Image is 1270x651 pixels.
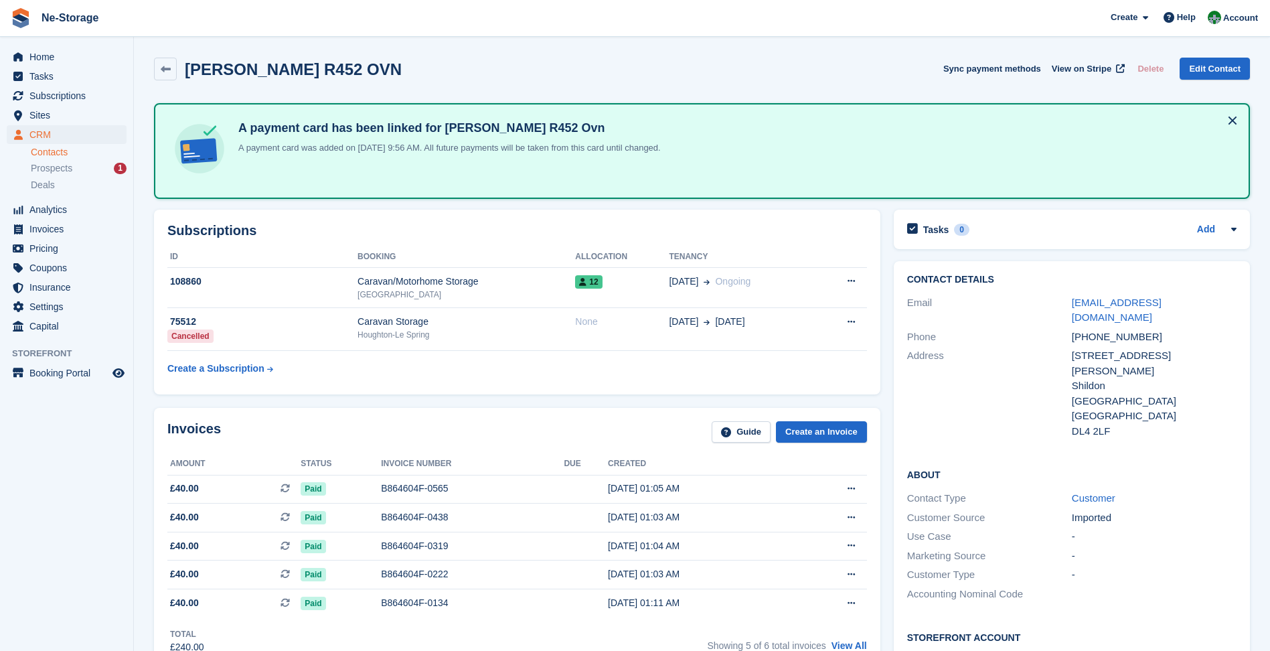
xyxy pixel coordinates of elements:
[7,239,127,258] a: menu
[7,125,127,144] a: menu
[167,315,358,329] div: 75512
[358,289,575,301] div: [GEOGRAPHIC_DATA]
[1111,11,1137,24] span: Create
[1072,567,1237,583] div: -
[167,223,867,238] h2: Subscriptions
[7,67,127,86] a: menu
[29,278,110,297] span: Insurance
[114,163,127,174] div: 1
[1072,348,1237,378] div: [STREET_ADDRESS][PERSON_NAME]
[301,568,325,581] span: Paid
[31,178,127,192] a: Deals
[1197,222,1215,238] a: Add
[29,125,110,144] span: CRM
[1072,510,1237,526] div: Imported
[608,510,794,524] div: [DATE] 01:03 AM
[712,421,771,443] a: Guide
[575,275,602,289] span: 12
[7,86,127,105] a: menu
[358,275,575,289] div: Caravan/Motorhome Storage
[381,596,564,610] div: B864604F-0134
[1072,297,1162,323] a: [EMAIL_ADDRESS][DOMAIN_NAME]
[1223,11,1258,25] span: Account
[943,58,1041,80] button: Sync payment methods
[907,630,1237,644] h2: Storefront Account
[831,640,867,651] a: View All
[954,224,969,236] div: 0
[575,315,669,329] div: None
[1177,11,1196,24] span: Help
[381,539,564,553] div: B864604F-0319
[608,567,794,581] div: [DATE] 01:03 AM
[36,7,104,29] a: Ne-Storage
[233,141,661,155] p: A payment card was added on [DATE] 9:56 AM. All future payments will be taken from this card unti...
[31,179,55,192] span: Deals
[170,567,199,581] span: £40.00
[7,278,127,297] a: menu
[707,640,825,651] span: Showing 5 of 6 total invoices
[12,347,133,360] span: Storefront
[7,106,127,125] a: menu
[29,106,110,125] span: Sites
[608,596,794,610] div: [DATE] 01:11 AM
[29,364,110,382] span: Booking Portal
[907,330,1072,345] div: Phone
[31,162,72,175] span: Prospects
[575,246,669,268] th: Allocation
[301,453,381,475] th: Status
[608,539,794,553] div: [DATE] 01:04 AM
[1072,378,1237,394] div: Shildon
[301,511,325,524] span: Paid
[669,246,816,268] th: Tenancy
[167,356,273,381] a: Create a Subscription
[185,60,402,78] h2: [PERSON_NAME] R452 OVN
[29,86,110,105] span: Subscriptions
[1208,11,1221,24] img: Charlotte Nesbitt
[1072,529,1237,545] div: -
[11,8,31,28] img: stora-icon-8386f47178a22dfd0bd8f6a31ec36ba5ce8667c1dd55bd0f319d3a0aa187defe.svg
[7,297,127,316] a: menu
[1046,58,1127,80] a: View on Stripe
[669,275,698,289] span: [DATE]
[381,510,564,524] div: B864604F-0438
[907,587,1072,602] div: Accounting Nominal Code
[167,275,358,289] div: 108860
[29,239,110,258] span: Pricing
[7,259,127,277] a: menu
[167,330,214,343] div: Cancelled
[170,596,199,610] span: £40.00
[358,246,575,268] th: Booking
[171,121,228,177] img: card-linked-ebf98d0992dc2aeb22e95c0e3c79077019eb2392cfd83c6a337811c24bc77127.svg
[170,482,199,496] span: £40.00
[608,482,794,496] div: [DATE] 01:05 AM
[1052,62,1111,76] span: View on Stripe
[301,482,325,496] span: Paid
[7,48,127,66] a: menu
[110,365,127,381] a: Preview store
[233,121,661,136] h4: A payment card has been linked for [PERSON_NAME] R452 Ovn
[7,220,127,238] a: menu
[907,295,1072,325] div: Email
[301,597,325,610] span: Paid
[29,200,110,219] span: Analytics
[167,453,301,475] th: Amount
[1180,58,1250,80] a: Edit Contact
[715,315,744,329] span: [DATE]
[1072,424,1237,439] div: DL4 2LF
[31,161,127,175] a: Prospects 1
[1072,492,1115,504] a: Customer
[564,453,608,475] th: Due
[1072,409,1237,424] div: [GEOGRAPHIC_DATA]
[358,329,575,341] div: Houghton-Le Spring
[1072,394,1237,409] div: [GEOGRAPHIC_DATA]
[776,421,867,443] a: Create an Invoice
[170,628,204,640] div: Total
[170,539,199,553] span: £40.00
[381,567,564,581] div: B864604F-0222
[7,200,127,219] a: menu
[907,567,1072,583] div: Customer Type
[907,275,1237,285] h2: Contact Details
[167,362,264,376] div: Create a Subscription
[29,317,110,336] span: Capital
[29,297,110,316] span: Settings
